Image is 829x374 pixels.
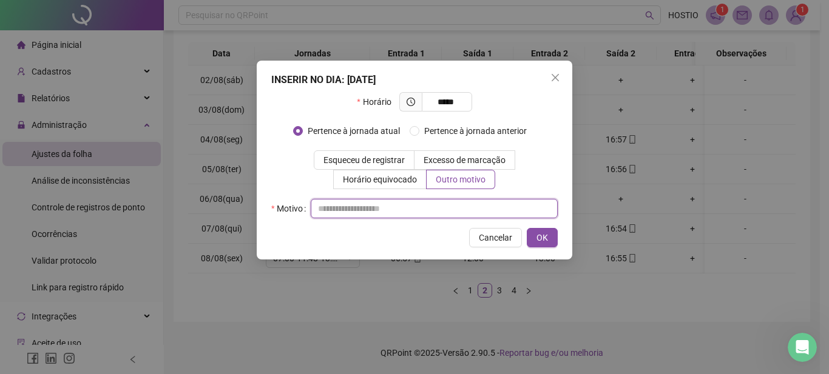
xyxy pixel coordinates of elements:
span: Excesso de marcação [424,155,506,165]
span: Pertence à jornada anterior [419,124,532,138]
span: close [550,73,560,82]
div: INSERIR NO DIA : [DATE] [271,73,558,87]
span: Horário equivocado [343,175,417,184]
label: Horário [357,92,399,112]
iframe: Intercom live chat [788,333,817,362]
span: Esqueceu de registrar [323,155,405,165]
span: Cancelar [479,231,512,244]
button: Cancelar [469,228,522,247]
span: Pertence à jornada atual [303,124,405,138]
span: OK [536,231,548,244]
button: OK [527,228,558,247]
span: Outro motivo [436,175,486,184]
button: Close [546,68,565,87]
span: clock-circle [407,98,415,106]
label: Motivo [271,199,311,218]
